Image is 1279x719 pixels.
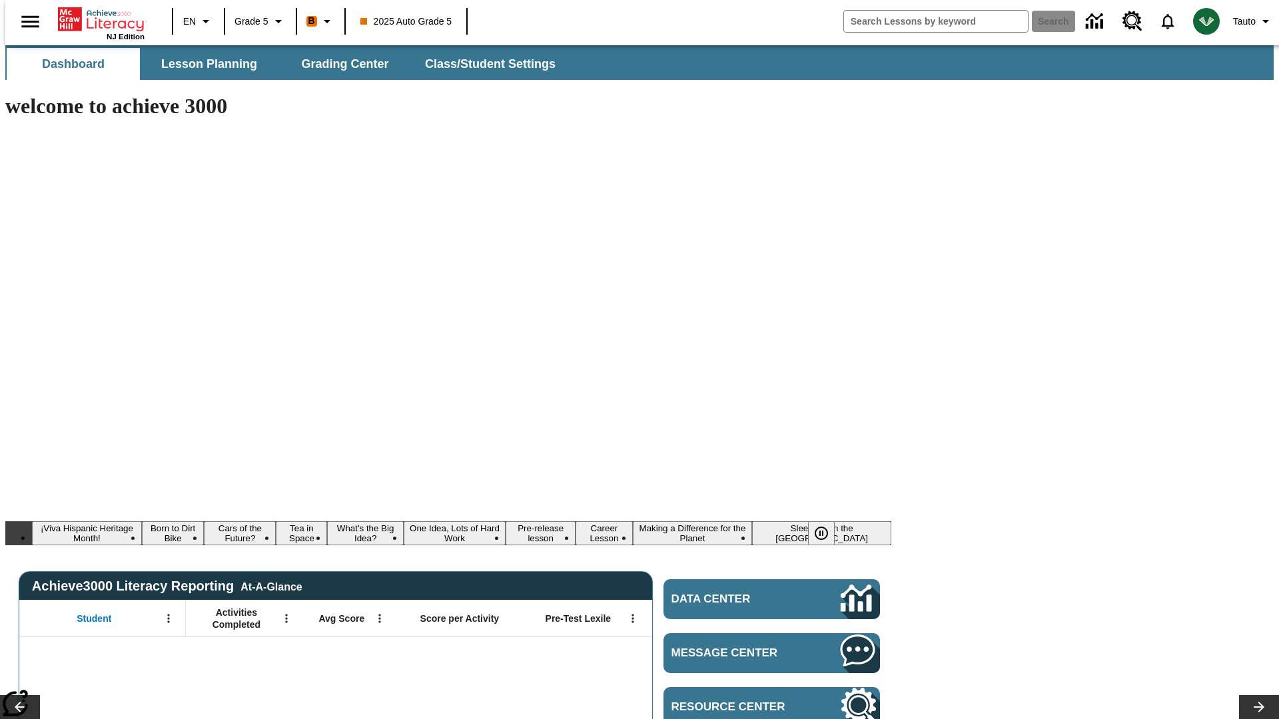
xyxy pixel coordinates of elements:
[1185,4,1228,39] button: Select a new avatar
[204,521,276,545] button: Slide 3 Cars of the Future?
[32,521,142,545] button: Slide 1 ¡Viva Hispanic Heritage Month!
[301,9,340,33] button: Boost Class color is orange. Change class color
[183,15,196,29] span: EN
[808,521,835,545] button: Pause
[671,646,801,660] span: Message Center
[278,48,412,80] button: Grading Center
[143,48,276,80] button: Lesson Planning
[11,2,50,41] button: Open side menu
[193,606,280,630] span: Activities Completed
[663,633,880,673] a: Message Center
[276,608,296,628] button: Open Menu
[546,612,612,624] span: Pre-Test Lexile
[301,57,388,72] span: Grading Center
[633,521,753,545] button: Slide 9 Making a Difference for the Planet
[576,521,632,545] button: Slide 8 Career Lesson
[414,48,566,80] button: Class/Student Settings
[58,5,145,41] div: Home
[42,57,105,72] span: Dashboard
[671,700,801,714] span: Resource Center
[1239,695,1279,719] button: Lesson carousel, Next
[404,521,506,545] button: Slide 6 One Idea, Lots of Hard Work
[1114,3,1150,39] a: Resource Center, Will open in new tab
[5,94,891,119] h1: welcome to achieve 3000
[420,612,500,624] span: Score per Activity
[1233,15,1256,29] span: Tauto
[159,608,179,628] button: Open Menu
[752,521,891,545] button: Slide 10 Sleepless in the Animal Kingdom
[370,608,390,628] button: Open Menu
[240,579,302,593] div: At-A-Glance
[142,521,204,545] button: Slide 2 Born to Dirt Bike
[663,579,880,619] a: Data Center
[77,612,111,624] span: Student
[5,48,568,80] div: SubNavbar
[1228,9,1279,33] button: Profile/Settings
[161,57,257,72] span: Lesson Planning
[107,33,145,41] span: NJ Edition
[1193,8,1220,35] img: avatar image
[808,521,848,545] div: Pause
[177,9,220,33] button: Language: EN, Select a language
[58,6,145,33] a: Home
[318,612,364,624] span: Avg Score
[844,11,1028,32] input: search field
[425,57,556,72] span: Class/Student Settings
[229,9,292,33] button: Grade: Grade 5, Select a grade
[276,521,327,545] button: Slide 4 Tea in Space
[234,15,268,29] span: Grade 5
[506,521,576,545] button: Slide 7 Pre-release lesson
[1150,4,1185,39] a: Notifications
[1078,3,1114,40] a: Data Center
[32,579,302,594] span: Achieve3000 Literacy Reporting
[671,593,796,606] span: Data Center
[623,608,643,628] button: Open Menu
[7,48,140,80] button: Dashboard
[327,521,404,545] button: Slide 5 What's the Big Idea?
[5,45,1274,80] div: SubNavbar
[360,15,452,29] span: 2025 Auto Grade 5
[308,13,315,29] span: B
